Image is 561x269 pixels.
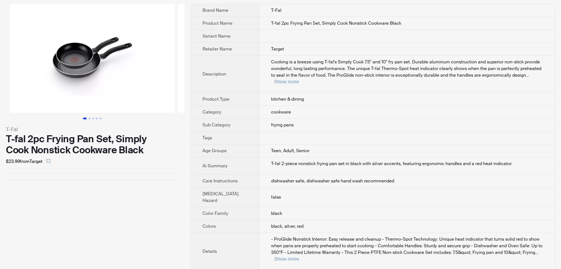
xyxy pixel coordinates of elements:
[271,178,394,184] span: dishwasher safe, dishwasher safe hand wash recommended
[89,118,90,119] button: Go to slide 2
[202,248,217,254] span: Details
[202,122,231,128] span: Sub Category
[274,256,299,262] button: Expand
[202,223,216,229] span: Colors
[271,59,543,85] div: Cooking is a breeze using T-fal's Simply Cook 7.5" and 10" fry pan set. Durable aluminum construc...
[271,20,401,26] span: T-fal 2pc Frying Pan Set, Simply Cook Nonstick Cookware Black
[274,79,299,84] button: Expand
[202,96,229,102] span: Product Type
[271,194,281,200] span: false
[6,156,179,167] div: $23.99 from Target
[202,33,231,39] span: Variant Name
[271,122,294,128] span: frying pans
[202,135,212,141] span: Tags
[271,46,284,52] span: Target
[202,178,238,184] span: Care Instructions
[202,7,228,13] span: Brand Name
[271,96,304,102] span: kitchen & dining
[535,249,539,255] span: ...
[6,133,179,156] div: T-fal 2pc Frying Pan Set, Simply Cook Nonstick Cookware Black
[202,191,239,203] span: [MEDICAL_DATA] Hazard
[271,7,281,13] span: T-Fal
[526,72,529,78] span: ...
[271,236,543,262] div: - ProGlide Nonstick Interior: Easy release and cleanup - Thermo-Spot Technology: Unique heat indi...
[178,4,343,113] img: T-fal 2pc Frying Pan Set, Simply Cook Nonstick Cookware Black image 2
[202,163,228,169] span: Ai Summary
[83,118,87,119] button: Go to slide 1
[10,4,175,113] img: T-fal 2pc Frying Pan Set, Simply Cook Nonstick Cookware Black image 1
[271,236,543,255] span: - ProGlide Nonstick Interior: Easy release and cleanup - Thermo-Spot Technology: Unique heat indi...
[271,59,541,78] span: Cooking is a breeze using T-fal's Simply Cook 7.5" and 10" fry pan set. Durable aluminum construc...
[271,148,309,154] span: Teen, Adult, Senior
[96,118,98,119] button: Go to slide 4
[92,118,94,119] button: Go to slide 3
[202,20,232,26] span: Product Name
[271,109,291,115] span: cookware
[202,71,226,77] span: Description
[6,125,179,133] div: T-Fal
[202,46,232,52] span: Retailer Name
[271,160,543,167] div: T-fal 2-piece nonstick frying pan set in black with silver accents, featuring ergonomic handles a...
[46,159,51,163] span: select
[271,210,282,216] span: black
[271,223,304,229] span: black, silver, red
[202,148,226,154] span: Age Groups
[202,109,221,115] span: Category
[202,210,228,216] span: Color Family
[100,118,101,119] button: Go to slide 5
